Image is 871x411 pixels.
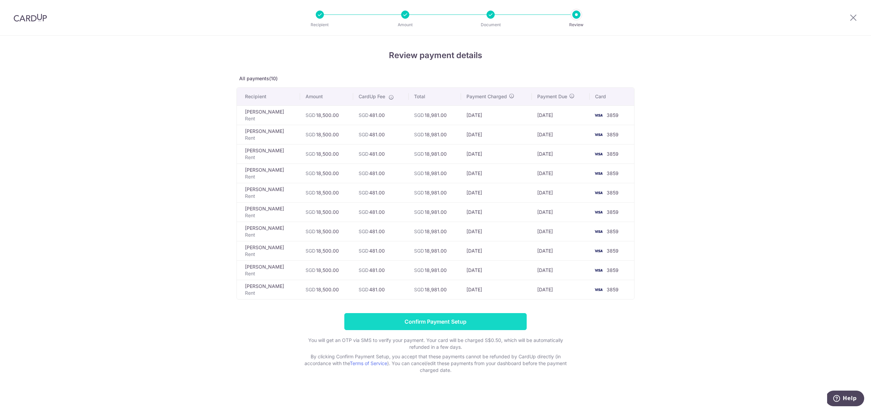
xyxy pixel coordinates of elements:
td: 481.00 [353,183,409,202]
span: SGD [414,209,424,215]
span: SGD [414,170,424,176]
img: <span class="translation_missing" title="translation missing: en.account_steps.new_confirm_form.b... [592,286,605,294]
td: [DATE] [532,164,590,183]
p: All payments(10) [236,75,635,82]
td: 481.00 [353,105,409,125]
span: Payment Due [537,93,567,100]
span: 3859 [607,170,619,176]
td: [PERSON_NAME] [237,280,300,299]
span: SGD [414,287,424,292]
span: SGD [359,209,368,215]
td: 18,981.00 [409,183,461,202]
span: CardUp Fee [359,93,385,100]
td: [DATE] [532,202,590,222]
p: By clicking Confirm Payment Setup, you accept that these payments cannot be refunded by CardUp di... [299,353,572,374]
p: Rent [245,193,295,200]
h4: Review payment details [236,49,635,62]
p: Rent [245,173,295,180]
span: SGD [359,112,368,118]
td: [DATE] [461,222,532,241]
p: Recipient [295,21,345,28]
span: SGD [306,170,315,176]
span: SGD [306,151,315,157]
td: [DATE] [532,144,590,164]
span: SGD [306,287,315,292]
td: 481.00 [353,260,409,280]
span: 3859 [607,112,619,118]
td: [DATE] [532,280,590,299]
td: 481.00 [353,164,409,183]
p: Amount [380,21,430,28]
td: 481.00 [353,144,409,164]
p: Rent [245,270,295,277]
td: 18,981.00 [409,222,461,241]
span: SGD [359,132,368,137]
td: 481.00 [353,280,409,299]
span: SGD [414,267,424,273]
span: SGD [414,112,424,118]
span: SGD [359,267,368,273]
td: 18,981.00 [409,125,461,144]
img: <span class="translation_missing" title="translation missing: en.account_steps.new_confirm_form.b... [592,169,605,177]
iframe: Opens a widget where you can find more information [827,391,864,408]
span: SGD [359,228,368,234]
span: Payment Charged [466,93,507,100]
td: [DATE] [461,202,532,222]
td: 18,981.00 [409,202,461,222]
span: SGD [414,151,424,157]
span: 3859 [607,190,619,195]
span: SGD [359,287,368,292]
p: You will get an OTP via SMS to verify your payment. Your card will be charged S$0.50, which will ... [299,337,572,350]
td: [DATE] [461,164,532,183]
img: <span class="translation_missing" title="translation missing: en.account_steps.new_confirm_form.b... [592,266,605,274]
td: [DATE] [532,260,590,280]
td: [DATE] [461,125,532,144]
img: <span class="translation_missing" title="translation missing: en.account_steps.new_confirm_form.b... [592,247,605,255]
td: 18,500.00 [300,260,353,280]
span: SGD [414,248,424,254]
p: Rent [245,232,295,238]
td: [DATE] [461,260,532,280]
span: SGD [306,267,315,273]
p: Document [465,21,516,28]
td: 18,981.00 [409,260,461,280]
td: [DATE] [532,222,590,241]
span: SGD [414,190,424,195]
td: 18,500.00 [300,105,353,125]
span: 3859 [607,209,619,215]
td: [DATE] [532,125,590,144]
span: 3859 [607,228,619,234]
p: Rent [245,135,295,141]
span: 3859 [607,287,619,292]
td: 18,981.00 [409,280,461,299]
p: Rent [245,115,295,122]
span: SGD [414,228,424,234]
span: SGD [359,248,368,254]
img: <span class="translation_missing" title="translation missing: en.account_steps.new_confirm_form.b... [592,150,605,158]
span: SGD [306,228,315,234]
td: [PERSON_NAME] [237,183,300,202]
td: [DATE] [461,144,532,164]
span: SGD [359,190,368,195]
td: [DATE] [461,241,532,260]
td: [PERSON_NAME] [237,164,300,183]
span: 3859 [607,132,619,137]
img: CardUp [14,14,47,22]
span: SGD [359,170,368,176]
span: SGD [306,112,315,118]
td: 18,500.00 [300,144,353,164]
p: Review [551,21,602,28]
th: Card [590,88,634,105]
span: 3859 [607,151,619,157]
span: SGD [306,132,315,137]
td: [PERSON_NAME] [237,260,300,280]
td: 18,500.00 [300,202,353,222]
td: [PERSON_NAME] [237,241,300,260]
td: 18,500.00 [300,164,353,183]
td: 18,981.00 [409,144,461,164]
td: 18,500.00 [300,222,353,241]
span: SGD [306,209,315,215]
span: SGD [359,151,368,157]
span: 3859 [607,267,619,273]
